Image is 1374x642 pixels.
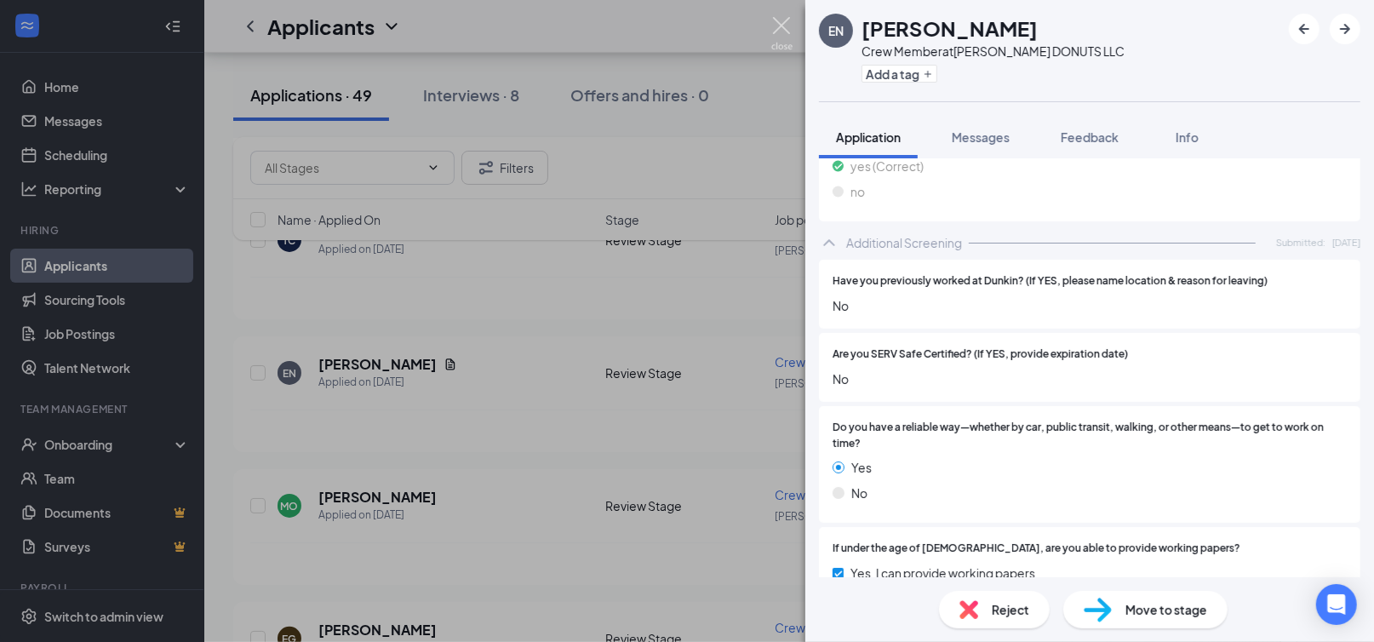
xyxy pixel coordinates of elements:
svg: ChevronUp [819,232,839,253]
span: No [851,484,867,502]
span: Yes [851,458,872,477]
svg: ArrowLeftNew [1294,19,1314,39]
div: EN [828,22,844,39]
span: Yes, I can provide working papers [850,564,1035,582]
span: If under the age of [DEMOGRAPHIC_DATA], are you able to provide working papers? [833,541,1240,557]
span: Info [1176,129,1199,145]
span: Move to stage [1125,600,1207,619]
span: Reject [992,600,1029,619]
div: Open Intercom Messenger [1316,584,1357,625]
span: Have you previously worked at Dunkin? (If YES, please name location & reason for leaving) [833,273,1268,289]
span: yes (Correct) [850,157,924,175]
span: no [850,182,865,201]
span: Messages [952,129,1010,145]
span: Are you SERV Safe Certified? (If YES, provide expiration date) [833,347,1128,363]
svg: Plus [923,69,933,79]
div: Additional Screening [846,234,962,251]
svg: ArrowRight [1335,19,1355,39]
button: ArrowLeftNew [1289,14,1320,44]
span: No [833,370,1347,388]
span: Feedback [1061,129,1119,145]
button: PlusAdd a tag [862,65,937,83]
h1: [PERSON_NAME] [862,14,1038,43]
span: Submitted: [1276,235,1325,249]
span: [DATE] [1332,235,1360,249]
span: Do you have a reliable way—whether by car, public transit, walking, or other means—to get to work... [833,420,1347,452]
span: Application [836,129,901,145]
div: Crew Member at [PERSON_NAME] DONUTS LLC [862,43,1125,60]
button: ArrowRight [1330,14,1360,44]
span: No [833,296,1347,315]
